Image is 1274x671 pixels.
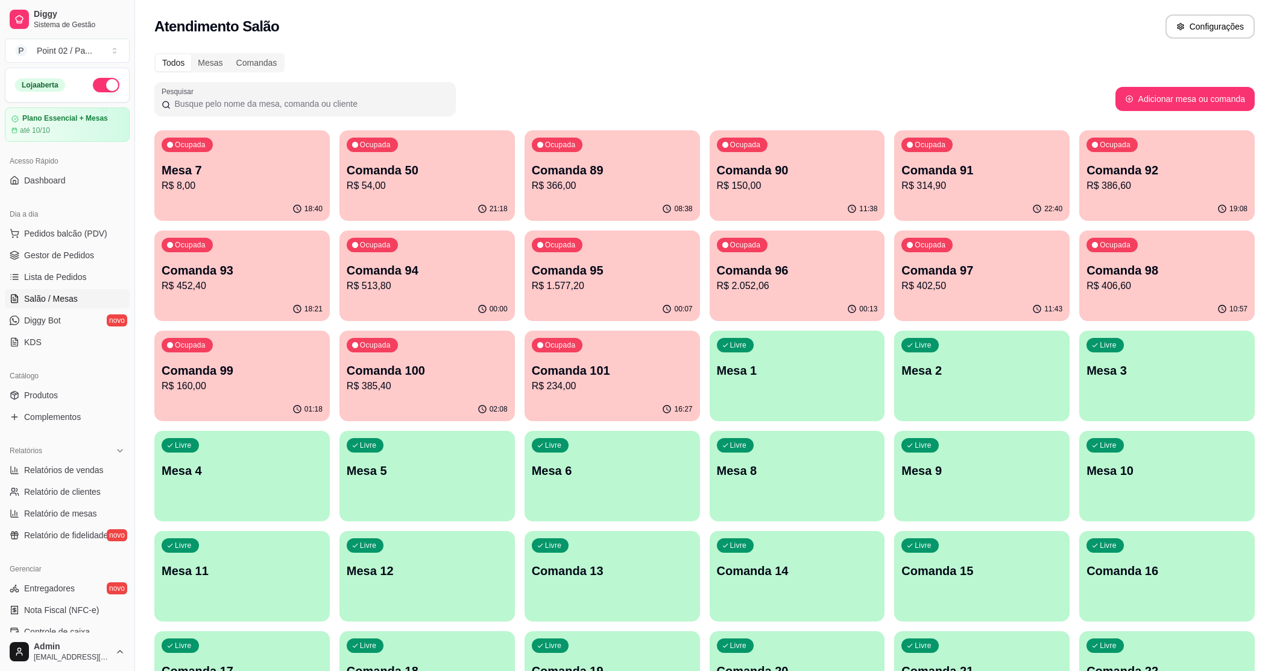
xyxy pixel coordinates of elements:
button: OcupadaComanda 91R$ 314,9022:40 [894,130,1070,221]
span: KDS [24,336,42,348]
p: Comanda 89 [532,162,693,179]
p: R$ 150,00 [717,179,878,193]
p: R$ 54,00 [347,179,508,193]
button: LivreMesa 12 [339,531,515,622]
p: Comanda 99 [162,362,323,379]
p: Livre [730,440,747,450]
span: Salão / Mesas [24,293,78,305]
p: Ocupada [175,140,206,150]
button: LivreMesa 11 [154,531,330,622]
span: Admin [34,641,110,652]
div: Gerenciar [5,559,130,579]
button: LivreComanda 15 [894,531,1070,622]
a: Salão / Mesas [5,289,130,308]
p: Ocupada [175,240,206,250]
p: Livre [1100,541,1117,550]
span: Relatório de clientes [24,486,101,498]
p: Livre [175,541,192,550]
p: Livre [915,541,932,550]
article: até 10/10 [20,126,50,135]
button: OcupadaComanda 92R$ 386,6019:08 [1079,130,1255,221]
a: Complementos [5,407,130,427]
a: Produtos [5,386,130,405]
p: Mesa 1 [717,362,878,379]
p: Mesa 9 [901,462,1062,479]
span: Complementos [24,411,81,423]
button: OcupadaComanda 93R$ 452,4018:21 [154,231,330,321]
p: Mesa 6 [532,462,693,479]
p: R$ 314,90 [901,179,1062,193]
article: Plano Essencial + Mesas [22,114,108,123]
p: Comanda 13 [532,562,693,579]
span: Diggy Bot [24,314,61,326]
p: Livre [915,641,932,650]
button: LivreMesa 2 [894,331,1070,421]
button: LivreMesa 10 [1079,431,1255,521]
p: Ocupada [915,140,945,150]
h2: Atendimento Salão [154,17,279,36]
p: Ocupada [360,340,391,350]
p: Comanda 94 [347,262,508,279]
p: R$ 8,00 [162,179,323,193]
p: Livre [1100,340,1117,350]
button: LivreMesa 6 [525,431,700,521]
p: Ocupada [545,140,576,150]
a: Dashboard [5,171,130,190]
a: Controle de caixa [5,622,130,641]
p: 21:18 [490,204,508,214]
button: LivreMesa 5 [339,431,515,521]
span: Relatórios de vendas [24,464,104,476]
p: Livre [730,340,747,350]
p: Comanda 93 [162,262,323,279]
p: Livre [1100,641,1117,650]
p: Mesa 2 [901,362,1062,379]
p: Mesa 7 [162,162,323,179]
span: Diggy [34,9,125,20]
p: R$ 402,50 [901,279,1062,293]
p: R$ 406,60 [1086,279,1247,293]
input: Pesquisar [171,98,449,110]
p: Comanda 50 [347,162,508,179]
a: Relatórios de vendas [5,460,130,480]
p: R$ 385,40 [347,379,508,393]
p: 00:07 [674,304,692,314]
p: Comanda 101 [532,362,693,379]
p: 18:40 [304,204,323,214]
a: Relatório de fidelidadenovo [5,526,130,545]
button: LivreMesa 1 [710,331,885,421]
button: LivreComanda 14 [710,531,885,622]
span: Dashboard [24,174,66,186]
p: R$ 366,00 [532,179,693,193]
button: OcupadaComanda 98R$ 406,6010:57 [1079,231,1255,321]
p: Ocupada [1100,140,1131,150]
p: Livre [175,440,192,450]
p: 11:43 [1044,304,1062,314]
p: 08:38 [674,204,692,214]
button: Pedidos balcão (PDV) [5,224,130,243]
div: Mesas [191,54,229,71]
p: Comanda 90 [717,162,878,179]
p: Ocupada [730,140,761,150]
button: Alterar Status [93,78,119,92]
p: Comanda 15 [901,562,1062,579]
button: LivreMesa 9 [894,431,1070,521]
p: Comanda 14 [717,562,878,579]
button: OcupadaComanda 50R$ 54,0021:18 [339,130,515,221]
button: Configurações [1165,14,1255,39]
a: Relatório de mesas [5,504,130,523]
p: 16:27 [674,404,692,414]
div: Comandas [230,54,284,71]
button: OcupadaComanda 95R$ 1.577,2000:07 [525,231,700,321]
div: Todos [156,54,191,71]
span: Pedidos balcão (PDV) [24,227,107,240]
a: Gestor de Pedidos [5,246,130,265]
span: P [15,45,27,57]
span: Relatório de fidelidade [24,529,108,541]
span: Entregadores [24,582,75,594]
p: Livre [730,641,747,650]
p: Ocupada [915,240,945,250]
a: Entregadoresnovo [5,579,130,598]
p: Comanda 100 [347,362,508,379]
p: Livre [545,641,562,650]
p: Mesa 4 [162,462,323,479]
